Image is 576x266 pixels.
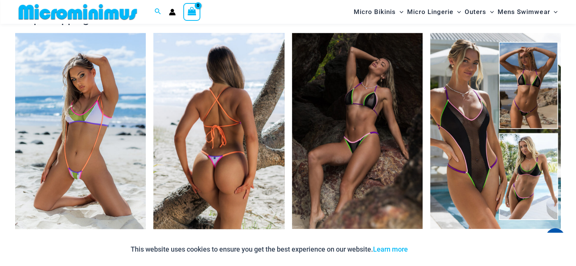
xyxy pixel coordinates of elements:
span: Micro Lingerie [407,2,453,22]
a: Mens SwimwearMenu ToggleMenu Toggle [496,2,559,22]
span: Menu Toggle [486,2,494,22]
span: Menu Toggle [550,2,557,22]
span: Menu Toggle [396,2,403,22]
img: Reckless Neon Crush Lime Crush 349 Crop Top 4561 Sling 05 [15,33,146,229]
a: View Shopping Cart, empty [183,3,201,20]
img: Collection Pack [430,33,561,229]
a: Learn more [373,245,408,253]
span: Micro Bikinis [354,2,396,22]
img: Reckless Neon Crush Lime Crush 879 One Piece 04 [153,33,284,229]
a: Micro BikinisMenu ToggleMenu Toggle [352,2,405,22]
a: Reckless Neon Crush Black Neon 306 Tri Top 296 Cheeky 04Reckless Neon Crush Black Neon 349 Crop T... [292,33,423,229]
nav: Site Navigation [351,1,561,23]
p: This website uses cookies to ensure you get the best experience on our website. [131,244,408,255]
img: Reckless Neon Crush Black Neon 306 Tri Top 296 Cheeky 04 [292,33,423,229]
button: Accept [414,240,446,258]
a: Reckless Neon Crush Lime Crush Collection PackReckless Neon Crush Lime Crush 879 One Piece 04Reck... [153,33,284,229]
a: Collection PackTop BTop B [430,33,561,229]
img: MM SHOP LOGO FLAT [16,3,140,20]
a: Micro LingerieMenu ToggleMenu Toggle [405,2,463,22]
a: Account icon link [169,9,176,16]
span: Mens Swimwear [498,2,550,22]
a: Reckless Neon Crush Lime Crush 349 Crop Top 4561 Sling 05Reckless Neon Crush Lime Crush 349 Crop ... [15,33,146,229]
a: Search icon link [155,7,161,17]
a: OutersMenu ToggleMenu Toggle [463,2,496,22]
span: Menu Toggle [453,2,461,22]
span: Outers [465,2,486,22]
